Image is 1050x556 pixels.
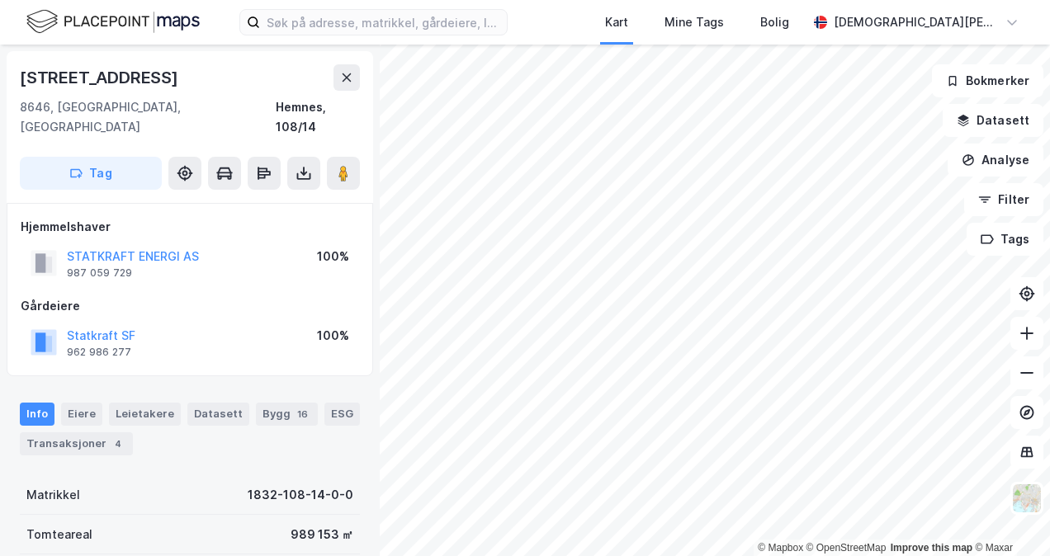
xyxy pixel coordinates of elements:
[317,247,349,266] div: 100%
[806,542,887,554] a: OpenStreetMap
[61,403,102,426] div: Eiere
[256,403,318,426] div: Bygg
[20,157,162,190] button: Tag
[324,403,360,426] div: ESG
[21,296,359,316] div: Gårdeiere
[26,525,92,544] div: Tomteareal
[260,10,507,35] input: Søk på adresse, matrikkel, gårdeiere, leietakere eller personer
[21,217,359,237] div: Hjemmelshaver
[276,97,360,137] div: Hemnes, 108/14
[291,525,353,544] div: 989 153 ㎡
[109,403,181,426] div: Leietakere
[760,12,789,32] div: Bolig
[758,542,803,554] a: Mapbox
[20,64,182,91] div: [STREET_ADDRESS]
[317,326,349,346] div: 100%
[665,12,724,32] div: Mine Tags
[891,542,972,554] a: Improve this map
[110,436,126,452] div: 4
[294,406,311,422] div: 16
[20,97,276,137] div: 8646, [GEOGRAPHIC_DATA], [GEOGRAPHIC_DATA]
[67,346,131,359] div: 962 986 277
[187,403,249,426] div: Datasett
[26,485,80,505] div: Matrikkel
[964,183,1043,216] button: Filter
[943,104,1043,137] button: Datasett
[967,223,1043,256] button: Tags
[20,432,133,455] div: Transaksjoner
[605,12,628,32] div: Kart
[834,12,999,32] div: [DEMOGRAPHIC_DATA][PERSON_NAME]
[67,266,132,280] div: 987 059 729
[248,485,353,505] div: 1832-108-14-0-0
[948,144,1043,177] button: Analyse
[26,7,200,36] img: logo.f888ab2527a4732fd821a326f86c7f29.svg
[20,403,54,426] div: Info
[932,64,1043,97] button: Bokmerker
[967,477,1050,556] iframe: Chat Widget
